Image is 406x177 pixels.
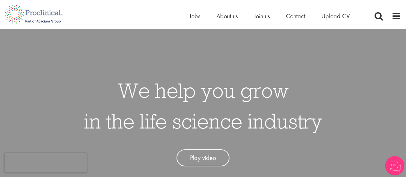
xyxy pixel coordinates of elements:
[84,75,322,137] h1: We help you grow in the life science industry
[189,12,200,20] a: Jobs
[321,12,350,20] a: Upload CV
[177,149,229,166] a: Play video
[216,12,238,20] a: About us
[286,12,305,20] a: Contact
[254,12,270,20] a: Join us
[385,156,404,175] img: Chatbot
